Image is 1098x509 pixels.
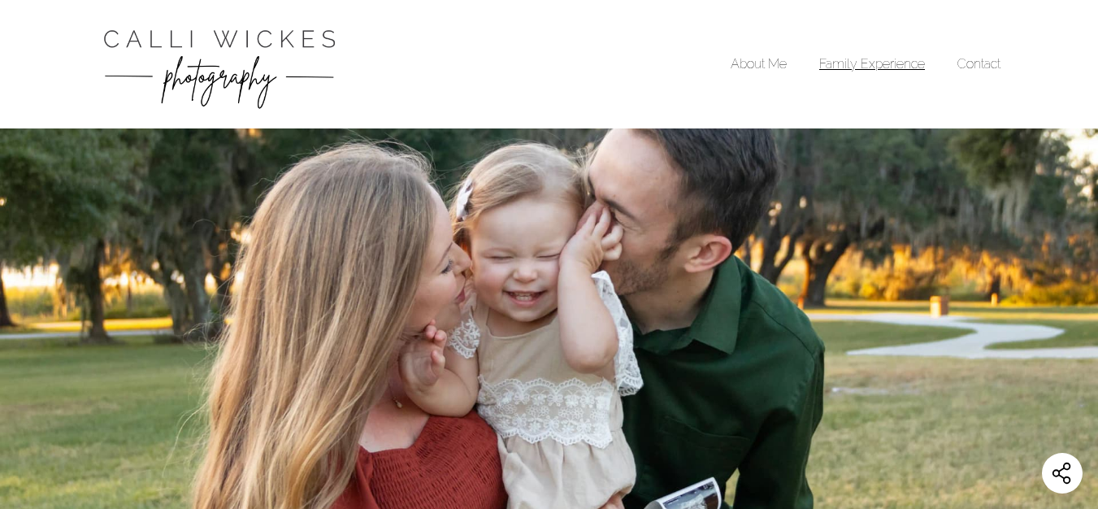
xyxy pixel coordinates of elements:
[98,16,341,112] a: Calli Wickes Photography Home Page
[98,16,341,112] img: Calli Wickes Photography Logo
[731,56,787,72] a: About Me
[1042,453,1083,494] button: Share this website
[819,56,925,72] a: Family Experience
[957,56,1000,72] a: Contact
